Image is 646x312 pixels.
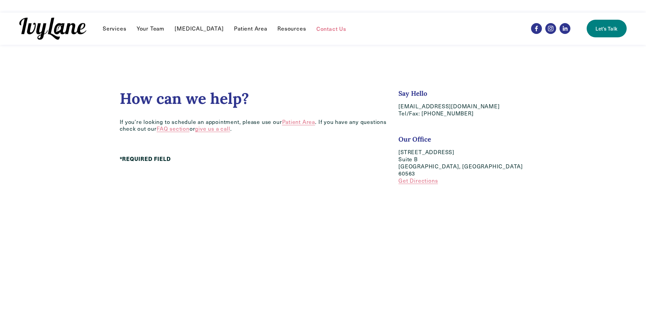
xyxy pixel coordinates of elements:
a: [MEDICAL_DATA] [175,24,223,33]
a: Your Team [137,24,164,33]
p: [STREET_ADDRESS] Suite B [GEOGRAPHIC_DATA], [GEOGRAPHIC_DATA] 60563 [398,149,526,184]
h2: How can we help? [120,89,387,108]
a: Patient Area [282,118,315,125]
span: Services [103,25,126,32]
a: Instagram [545,23,556,34]
a: give us a call [195,125,230,132]
p: If you’re looking to schedule an appointment, please use our . If you have any questions check ou... [120,118,387,133]
strong: Our Office [398,135,431,143]
a: Contact Us [316,24,346,33]
a: LinkedIn [560,23,570,34]
strong: Say Hello [398,89,427,97]
p: [EMAIL_ADDRESS][DOMAIN_NAME] Tel/Fax: [PHONE_NUMBER] [398,103,526,117]
a: folder dropdown [277,24,306,33]
a: Get Directions [398,177,438,184]
span: Resources [277,25,306,32]
a: Facebook [531,23,542,34]
a: Let's Talk [587,20,627,37]
img: Ivy Lane Counseling &mdash; Therapy that works for you [19,18,86,40]
a: Patient Area [234,24,267,33]
a: folder dropdown [103,24,126,33]
strong: *REQUIRED FIELD [120,155,171,163]
a: FAQ section [157,125,190,132]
